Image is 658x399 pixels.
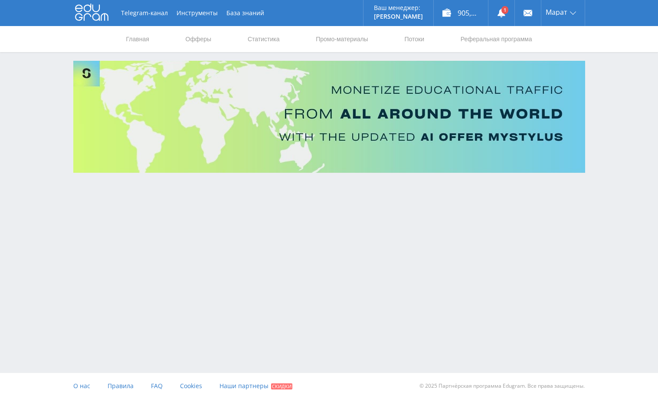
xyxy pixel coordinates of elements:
a: О нас [73,373,90,399]
a: Статистика [247,26,281,52]
span: Cookies [180,382,202,390]
p: [PERSON_NAME] [374,13,423,20]
a: Правила [108,373,134,399]
a: Офферы [185,26,213,52]
span: О нас [73,382,90,390]
a: Главная [125,26,150,52]
span: Правила [108,382,134,390]
a: Потоки [403,26,425,52]
p: Ваш менеджер: [374,4,423,11]
a: FAQ [151,373,163,399]
a: Наши партнеры Скидки [219,373,292,399]
span: Наши партнеры [219,382,268,390]
span: Марат [546,9,567,16]
span: Скидки [271,383,292,389]
img: Banner [73,61,585,173]
span: FAQ [151,382,163,390]
a: Реферальная программа [460,26,533,52]
div: © 2025 Партнёрская программа Edugram. Все права защищены. [333,373,585,399]
a: Cookies [180,373,202,399]
a: Промо-материалы [315,26,369,52]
